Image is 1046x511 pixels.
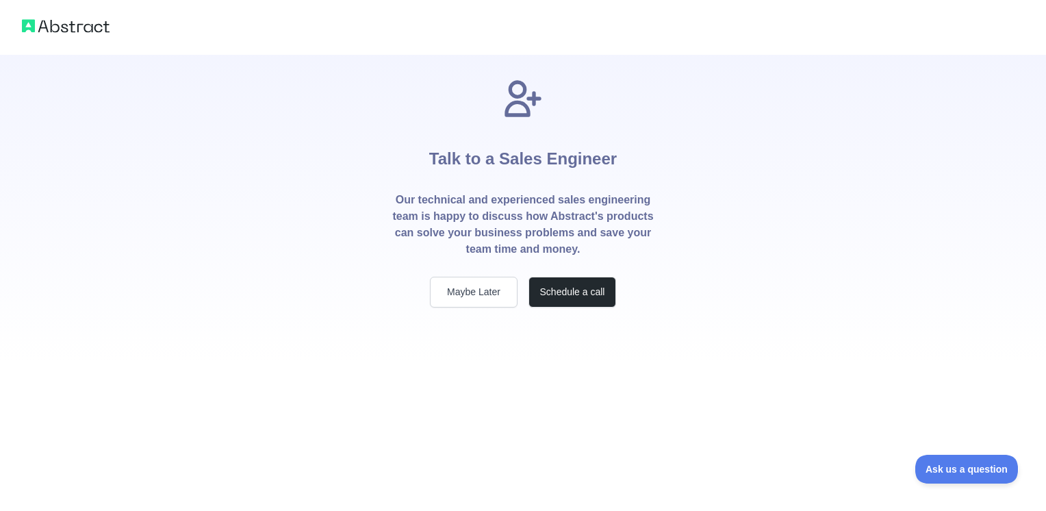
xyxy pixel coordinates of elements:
[392,192,654,258] p: Our technical and experienced sales engineering team is happy to discuss how Abstract's products ...
[429,121,617,192] h1: Talk to a Sales Engineer
[22,16,110,36] img: Abstract logo
[915,455,1019,484] iframe: Toggle Customer Support
[528,277,616,308] button: Schedule a call
[430,277,518,308] button: Maybe Later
